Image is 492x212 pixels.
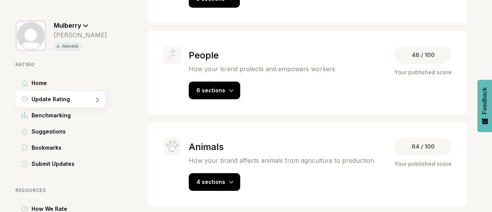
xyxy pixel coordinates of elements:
[196,179,225,185] span: 4 sections
[196,87,225,93] span: 6 sections
[394,159,452,169] div: Your published score
[22,145,27,151] img: Bookmarks
[21,160,28,167] img: Submit Updates
[15,187,107,193] div: Resources
[32,95,70,104] span: Update Rating
[189,141,374,152] h2: Animals
[32,78,47,88] span: Home
[55,43,61,49] img: vertical icon
[32,143,61,152] span: Bookmarks
[22,112,28,119] img: Benchmarking
[21,96,28,102] img: Update Rating
[394,46,452,64] div: 48 / 100
[189,50,335,61] h2: People
[189,157,374,164] p: How your brand affects animals from agriculture to production
[32,111,71,120] span: Benchmarking
[15,91,107,107] a: Update RatingUpdate Rating
[169,50,176,60] img: People
[394,138,452,155] div: 64 / 100
[15,156,107,172] a: Submit UpdatesSubmit Updates
[477,80,492,132] button: Feedback - Show survey
[458,178,484,204] iframe: Website support platform help button
[481,87,488,114] span: Feedback
[15,107,107,124] a: BenchmarkingBenchmarking
[21,206,28,212] img: How We Rate
[32,127,66,136] span: Suggestions
[15,124,107,140] a: SuggestionsSuggestions
[54,22,81,29] span: Mulberry
[189,65,335,73] p: How your brand protects and empowers workers
[21,128,28,135] img: Suggestions
[32,159,75,169] span: Submit Updates
[61,43,80,50] p: fashion
[166,141,179,152] img: Animals
[22,80,28,87] img: Home
[15,75,107,91] a: HomeHome
[15,62,107,67] div: Rating
[394,68,452,77] div: Your published score
[15,140,107,156] a: BookmarksBookmarks
[54,31,107,39] div: [PERSON_NAME]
